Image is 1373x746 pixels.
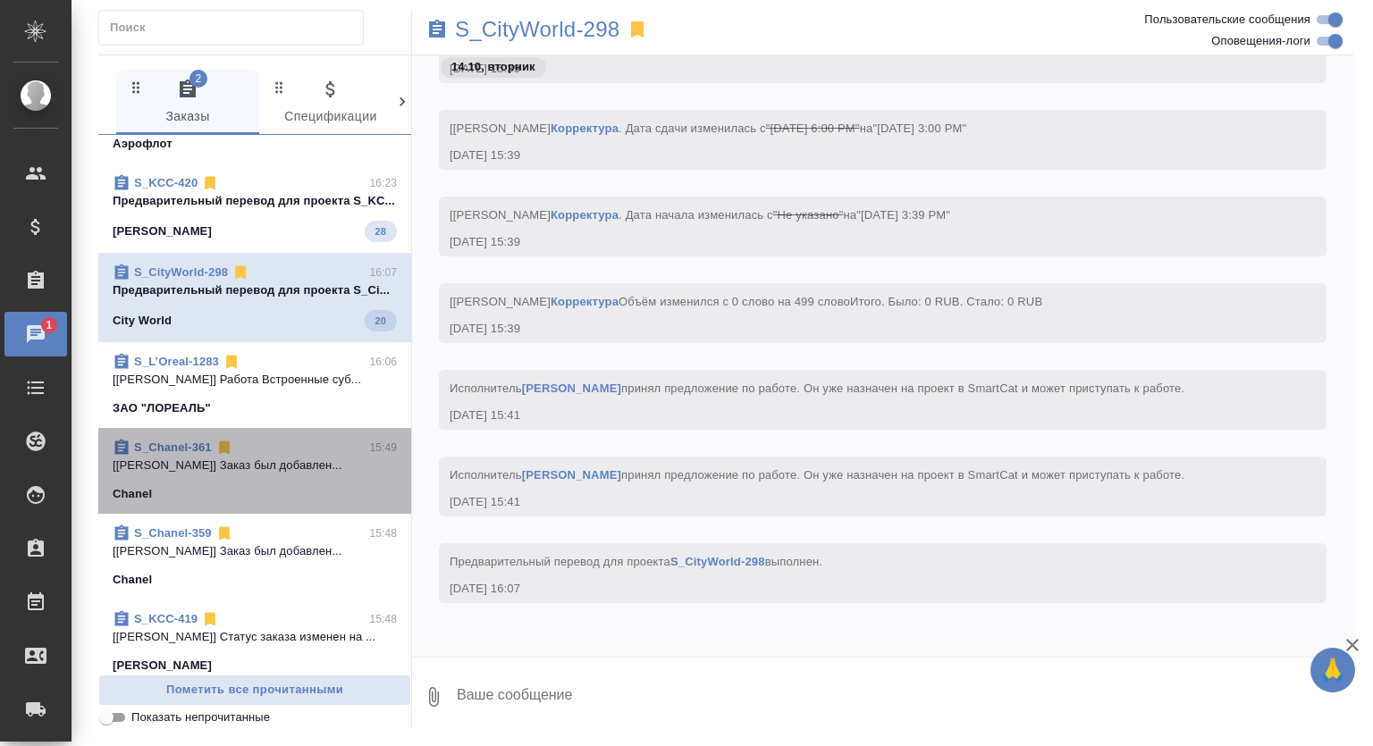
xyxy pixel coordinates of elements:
p: 15:48 [369,610,397,628]
a: [PERSON_NAME] [522,381,621,395]
span: Пользовательские сообщения [1144,11,1310,29]
a: 1 [4,312,67,356]
span: Предварительный перевод для проекта выполнен. [450,555,822,568]
span: Заказы [127,79,248,128]
p: 16:06 [369,353,397,371]
p: 16:07 [369,264,397,281]
svg: Отписаться [201,610,219,628]
span: Исполнитель принял предложение по работе . Он уже назначен на проект в SmartCat и может приступат... [450,381,1184,395]
a: S_CityWorld-298 [455,21,619,38]
button: Пометить все прочитанными [98,675,411,706]
p: Предварительный перевод для проекта S_KC... [113,192,397,210]
button: 🙏 [1310,648,1355,692]
p: Chanel [113,571,152,589]
p: City World [113,312,172,330]
a: S_CityWorld-298 [670,555,765,568]
span: Исполнитель принял предложение по работе . Он уже назначен на проект в SmartCat и может приступат... [450,468,1184,482]
p: [[PERSON_NAME]] Заказ был добавлен... [113,542,397,560]
svg: Отписаться [215,439,233,457]
span: 🙏 [1318,651,1348,689]
span: Итого. Было: 0 RUB. Стало: 0 RUB [850,295,1042,308]
p: Аэрофлот [113,135,173,153]
div: [DATE] 15:41 [450,407,1264,424]
span: 2 [190,70,207,88]
p: ЗАО "ЛОРЕАЛЬ" [113,399,211,417]
div: [DATE] 15:41 [450,493,1264,511]
span: 28 [365,222,397,240]
div: [DATE] 15:39 [450,320,1264,338]
span: [[PERSON_NAME] . Дата начала изменилась с на [450,208,950,222]
div: [DATE] 15:39 [450,233,1264,251]
p: [[PERSON_NAME]] Заказ был добавлен... [113,457,397,474]
p: [PERSON_NAME] [113,222,212,240]
p: 14.10, вторник [451,58,535,76]
span: [[PERSON_NAME] Объём изменился с 0 слово на 499 слово [450,295,1042,308]
p: [[PERSON_NAME]] Работа Встроенные суб... [113,371,397,389]
a: Корректура [551,208,619,222]
a: S_L’Oreal-1283 [134,355,219,368]
input: Поиск [110,15,363,40]
span: "[DATE] 6:00 PM" [766,122,860,135]
p: 16:23 [369,174,397,192]
span: "[DATE] 3:00 PM" [872,122,966,135]
a: S_KCC-420 [134,176,198,189]
div: S_Chanel-35915:48[[PERSON_NAME]] Заказ был добавлен...Chanel [98,514,411,599]
a: Корректура [551,122,619,135]
p: Chanel [113,485,152,503]
a: S_Chanel-361 [134,440,212,454]
div: [DATE] 16:07 [450,580,1264,598]
span: Спецификации [270,79,392,128]
svg: Отписаться [201,174,219,192]
div: S_KCC-41915:48[[PERSON_NAME]] Статус заказа изменен на ...[PERSON_NAME] [98,599,411,685]
span: Пометить все прочитанными [108,680,401,700]
svg: Отписаться [232,264,249,281]
a: Корректура [551,295,619,308]
div: S_Chanel-36115:49[[PERSON_NAME]] Заказ был добавлен...Chanel [98,428,411,514]
span: 20 [365,312,397,330]
a: S_KCC-419 [134,612,198,625]
p: 15:49 [369,439,397,457]
p: [PERSON_NAME] [113,657,212,675]
span: Показать непрочитанные [131,708,270,726]
svg: Отписаться [215,524,233,542]
div: [DATE] 15:39 [450,147,1264,164]
div: S_CityWorld-29816:07Предварительный перевод для проекта S_Ci...City World20 [98,253,411,342]
p: 15:48 [369,524,397,542]
div: S_L’Oreal-128316:06[[PERSON_NAME]] Работа Встроенные суб...ЗАО "ЛОРЕАЛЬ" [98,342,411,428]
span: 1 [35,316,63,334]
a: S_CityWorld-298 [134,265,228,279]
span: Оповещения-логи [1211,32,1310,50]
svg: Отписаться [223,353,240,371]
span: "Не указано" [773,208,844,222]
svg: Зажми и перетащи, чтобы поменять порядок вкладок [271,79,288,96]
span: "[DATE] 3:39 PM" [856,208,950,222]
div: S_KCC-42016:23Предварительный перевод для проекта S_KC...[PERSON_NAME]28 [98,163,411,253]
p: [[PERSON_NAME]] Статус заказа изменен на ... [113,628,397,646]
svg: Зажми и перетащи, чтобы поменять порядок вкладок [128,79,145,96]
a: S_Chanel-359 [134,526,212,540]
a: [PERSON_NAME] [522,468,621,482]
span: [[PERSON_NAME] . Дата сдачи изменилась с на [450,122,966,135]
p: Предварительный перевод для проекта S_Ci... [113,281,397,299]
